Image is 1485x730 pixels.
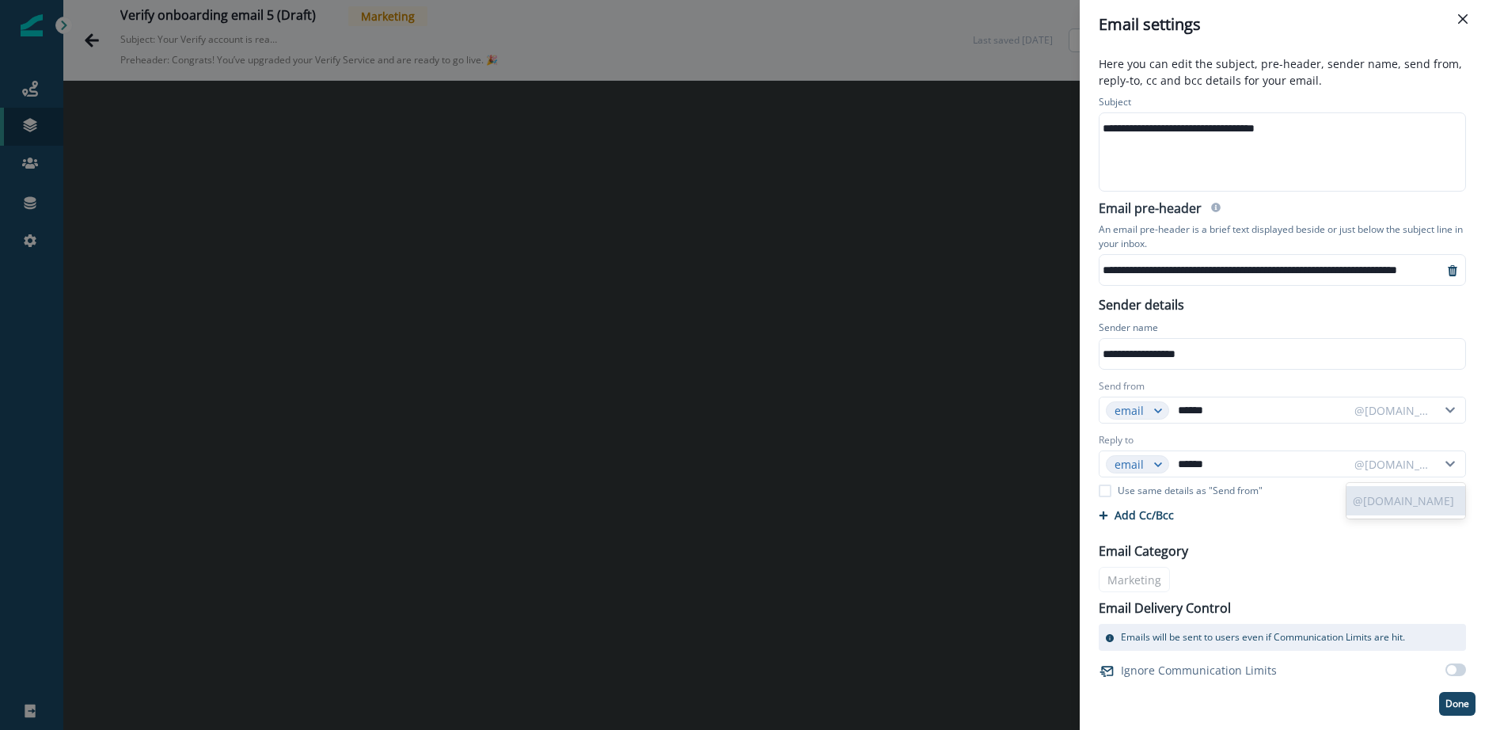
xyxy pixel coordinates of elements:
button: Add Cc/Bcc [1099,508,1174,523]
p: Use same details as "Send from" [1118,484,1263,498]
label: Send from [1099,379,1145,394]
p: Sender name [1099,321,1158,338]
button: Close [1450,6,1476,32]
h2: Email pre-header [1099,201,1202,219]
p: Here you can edit the subject, pre-header, sender name, send from, reply-to, cc and bcc details f... [1089,55,1476,92]
p: Emails will be sent to users even if Communication Limits are hit. [1121,630,1405,644]
div: email [1115,456,1146,473]
p: Subject [1099,95,1131,112]
div: Email settings [1099,13,1466,36]
svg: remove-preheader [1446,264,1459,277]
label: Reply to [1099,433,1134,447]
div: @[DOMAIN_NAME] [1354,456,1430,473]
button: Done [1439,692,1476,716]
p: An email pre-header is a brief text displayed beside or just below the subject line in your inbox. [1099,219,1466,254]
div: @[DOMAIN_NAME] [1354,402,1430,419]
p: Email Delivery Control [1099,599,1231,618]
p: Sender details [1089,292,1194,314]
p: Ignore Communication Limits [1121,662,1277,679]
p: Done [1445,698,1469,709]
p: Email Category [1099,542,1188,561]
div: email [1115,402,1146,419]
p: @[DOMAIN_NAME] [1346,486,1465,515]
